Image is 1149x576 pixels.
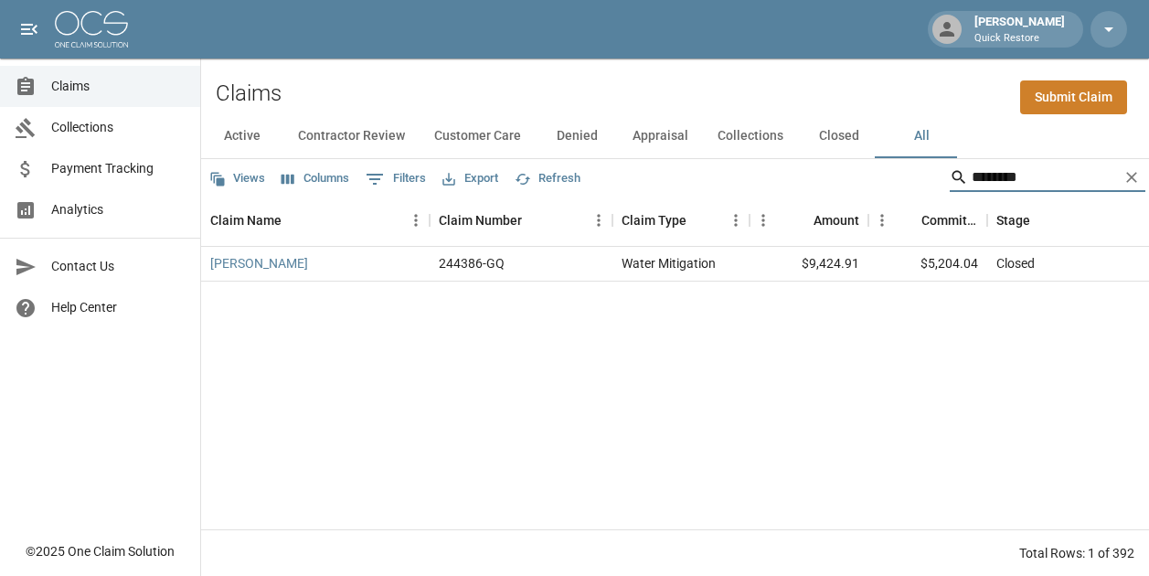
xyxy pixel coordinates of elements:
[402,207,430,234] button: Menu
[585,207,612,234] button: Menu
[420,114,536,158] button: Customer Care
[11,11,48,48] button: open drawer
[618,114,703,158] button: Appraisal
[950,163,1145,196] div: Search
[439,195,522,246] div: Claim Number
[210,254,308,272] a: [PERSON_NAME]
[996,195,1030,246] div: Stage
[439,254,505,272] div: 244386-GQ
[750,207,777,234] button: Menu
[868,195,987,246] div: Committed Amount
[430,195,612,246] div: Claim Number
[201,195,430,246] div: Claim Name
[868,207,896,234] button: Menu
[921,195,978,246] div: Committed Amount
[1030,208,1056,233] button: Sort
[51,77,186,96] span: Claims
[814,195,859,246] div: Amount
[201,114,1149,158] div: dynamic tabs
[510,165,585,193] button: Refresh
[996,254,1035,272] div: Closed
[880,114,963,158] button: All
[896,208,921,233] button: Sort
[51,298,186,317] span: Help Center
[282,208,307,233] button: Sort
[750,247,868,282] div: $9,424.91
[361,165,431,194] button: Show filters
[51,257,186,276] span: Contact Us
[51,200,186,219] span: Analytics
[622,254,716,272] div: Water Mitigation
[51,118,186,137] span: Collections
[438,165,503,193] button: Export
[26,542,175,560] div: © 2025 One Claim Solution
[1118,164,1145,191] button: Clear
[788,208,814,233] button: Sort
[210,195,282,246] div: Claim Name
[216,80,282,107] h2: Claims
[612,195,750,246] div: Claim Type
[703,114,798,158] button: Collections
[205,165,270,193] button: Views
[868,247,987,282] div: $5,204.04
[55,11,128,48] img: ocs-logo-white-transparent.png
[722,207,750,234] button: Menu
[622,195,686,246] div: Claim Type
[536,114,618,158] button: Denied
[750,195,868,246] div: Amount
[967,13,1072,46] div: [PERSON_NAME]
[686,208,712,233] button: Sort
[522,208,548,233] button: Sort
[1020,80,1127,114] a: Submit Claim
[798,114,880,158] button: Closed
[201,114,283,158] button: Active
[974,31,1065,47] p: Quick Restore
[1019,544,1134,562] div: Total Rows: 1 of 392
[277,165,354,193] button: Select columns
[51,159,186,178] span: Payment Tracking
[283,114,420,158] button: Contractor Review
